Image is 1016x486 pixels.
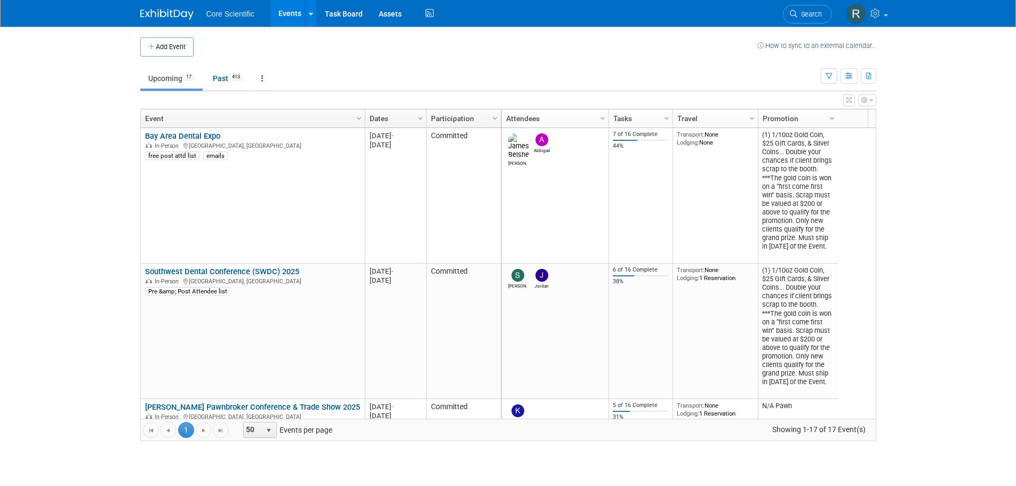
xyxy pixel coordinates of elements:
[613,413,668,421] div: 31%
[183,73,195,81] span: 17
[508,133,529,159] img: James Belshe
[355,114,363,123] span: Column Settings
[160,422,176,438] a: Go to the previous page
[491,114,499,123] span: Column Settings
[145,109,358,128] a: Event
[391,267,394,275] span: -
[677,109,751,128] a: Travel
[426,264,501,399] td: Committed
[508,417,527,424] div: Kim Kahlmorgan
[147,426,155,435] span: Go to the first page
[613,109,666,128] a: Tasks
[535,269,548,282] img: Jordan McCullough
[677,274,699,282] span: Lodging:
[763,109,831,128] a: Promotion
[783,5,832,23] a: Search
[178,422,194,438] span: 1
[145,276,360,285] div: [GEOGRAPHIC_DATA], [GEOGRAPHIC_DATA]
[155,142,182,149] span: In-Person
[762,422,875,437] span: Showing 1-17 of 17 Event(s)
[597,109,609,125] a: Column Settings
[677,402,754,417] div: None 1 Reservation
[511,404,524,417] img: Kim Kahlmorgan
[199,426,208,435] span: Go to the next page
[746,109,758,125] a: Column Settings
[426,128,501,264] td: Committed
[145,141,360,150] div: [GEOGRAPHIC_DATA], [GEOGRAPHIC_DATA]
[196,422,212,438] a: Go to the next page
[391,132,394,140] span: -
[506,109,602,128] a: Attendees
[661,109,673,125] a: Column Settings
[140,37,194,57] button: Add Event
[677,139,699,146] span: Lodging:
[229,422,343,438] span: Events per page
[846,4,866,24] img: Rachel Wolff
[508,282,527,289] div: Sam Robinson
[155,413,182,420] span: In-Person
[662,114,671,123] span: Column Settings
[677,266,754,282] div: None 1 Reservation
[532,282,551,289] div: Jordan McCullough
[370,109,419,128] a: Dates
[229,73,243,81] span: 413
[613,402,668,409] div: 5 of 16 Complete
[145,412,360,421] div: [GEOGRAPHIC_DATA], [GEOGRAPHIC_DATA]
[140,9,194,20] img: ExhibitDay
[828,114,836,123] span: Column Settings
[140,68,203,89] a: Upcoming17
[414,109,426,125] a: Column Settings
[206,10,254,18] span: Core Scientific
[244,423,262,437] span: 50
[164,426,172,435] span: Go to the previous page
[146,278,152,283] img: In-Person Event
[613,131,668,138] div: 7 of 16 Complete
[416,114,425,123] span: Column Settings
[155,278,182,285] span: In-Person
[370,402,421,411] div: [DATE]
[391,403,394,411] span: -
[758,264,838,399] td: (1) 1/10oz Gold Coin, $25 Gift Cards, & Silver Coins... Double your chances if client brings scra...
[370,140,421,149] div: [DATE]
[146,142,152,148] img: In-Person Event
[145,267,299,276] a: Southwest Dental Conference (SWDC) 2025
[370,411,421,420] div: [DATE]
[613,142,668,150] div: 44%
[532,146,551,153] div: Abbigail Belshe
[598,114,607,123] span: Column Settings
[431,109,494,128] a: Participation
[217,426,225,435] span: Go to the last page
[145,152,199,160] div: free post attd list
[758,399,838,428] td: N/A Pawn
[677,266,705,274] span: Transport:
[203,152,228,160] div: emails
[677,131,705,138] span: Transport:
[370,267,421,276] div: [DATE]
[145,402,360,412] a: [PERSON_NAME] Pawnbroker Conference & Trade Show 2025
[353,109,365,125] a: Column Settings
[489,109,501,125] a: Column Settings
[748,114,756,123] span: Column Settings
[677,402,705,409] span: Transport:
[535,133,548,146] img: Abbigail Belshe
[511,269,524,282] img: Sam Robinson
[757,42,876,50] a: How to sync to an external calendar...
[146,413,152,419] img: In-Person Event
[213,422,229,438] a: Go to the last page
[205,68,251,89] a: Past413
[797,10,822,18] span: Search
[613,266,668,274] div: 6 of 16 Complete
[370,131,421,140] div: [DATE]
[265,426,273,435] span: select
[426,399,501,428] td: Committed
[758,128,838,264] td: (1) 1/10oz Gold Coin, $25 Gift Cards, & Silver Coins... Double your chances if client brings scra...
[145,287,230,296] div: Pre &amp; Post Attendee list
[370,276,421,285] div: [DATE]
[145,131,220,141] a: Bay Area Dental Expo
[677,410,699,417] span: Lodging:
[613,278,668,285] div: 38%
[677,131,754,146] div: None None
[143,422,159,438] a: Go to the first page
[508,159,527,166] div: James Belshe
[826,109,838,125] a: Column Settings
